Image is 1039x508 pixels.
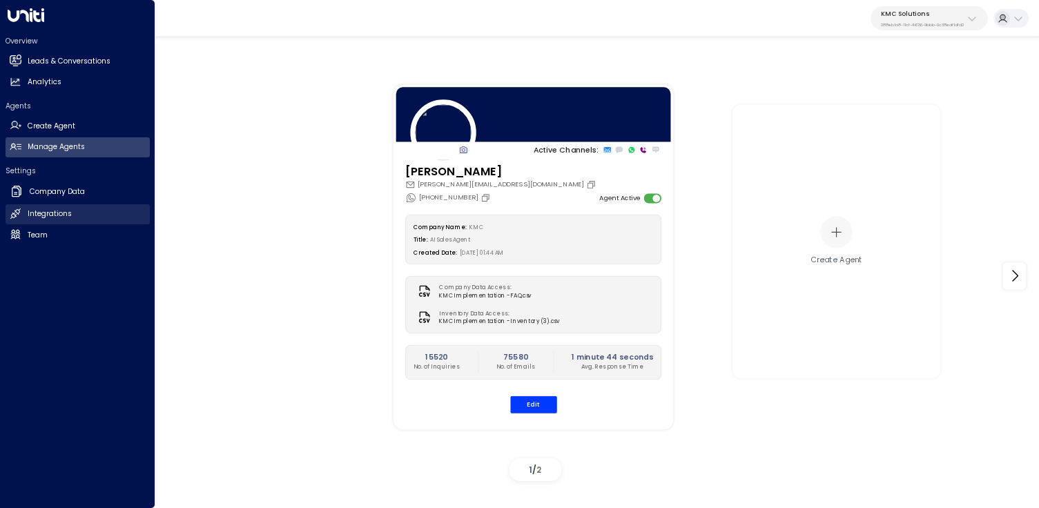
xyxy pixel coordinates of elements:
h2: Overview [6,36,150,46]
span: 1 [529,464,532,476]
p: KMC Solutions [881,10,964,18]
a: Create Agent [6,116,150,136]
span: KMC [469,223,483,231]
div: / [509,458,561,481]
button: Copy [480,193,493,202]
p: 288eb1a8-11cf-4676-9bbb-0c38edf1dfd2 [881,22,964,28]
h2: Settings [6,166,150,176]
h2: Analytics [28,77,61,88]
label: Title: [413,236,427,244]
p: No. of Emails [496,363,535,371]
h2: Company Data [30,186,85,197]
h2: 75580 [496,352,535,363]
p: No. of Inquiries [413,363,460,371]
h2: 15520 [413,352,460,363]
span: KMC Implementation - Inventory (3).csv [439,317,559,326]
p: Avg. Response Time [571,363,653,371]
a: Company Data [6,181,150,203]
label: Created Date: [413,249,456,257]
label: Company Name: [413,223,466,231]
a: Manage Agents [6,137,150,157]
label: Company Data Access: [439,283,526,291]
img: 4_headshot.jpg [409,99,475,165]
h2: 1 minute 44 seconds [571,352,653,363]
h2: Integrations [28,208,72,219]
span: [DATE] 01:44 AM [459,249,504,257]
h2: Agents [6,101,150,111]
h3: [PERSON_NAME] [405,163,598,179]
label: Agent Active [599,193,640,203]
a: Analytics [6,72,150,92]
div: Create Agent [810,255,862,266]
button: KMC Solutions288eb1a8-11cf-4676-9bbb-0c38edf1dfd2 [871,6,988,30]
span: AI Sales Agent [430,236,471,244]
h2: Team [28,230,48,241]
span: 2 [536,464,541,476]
h2: Create Agent [28,121,75,132]
button: Edit [509,395,556,413]
a: Team [6,225,150,245]
div: [PERSON_NAME][EMAIL_ADDRESS][DOMAIN_NAME] [405,179,598,189]
span: KMC Implementation - FAQ.csv [439,291,531,300]
h2: Leads & Conversations [28,56,110,67]
p: Active Channels: [533,144,599,155]
label: Inventory Data Access: [439,309,554,317]
button: Copy [586,179,599,189]
h2: Manage Agents [28,141,85,153]
a: Integrations [6,204,150,224]
a: Leads & Conversations [6,51,150,71]
div: [PHONE_NUMBER] [405,192,492,203]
